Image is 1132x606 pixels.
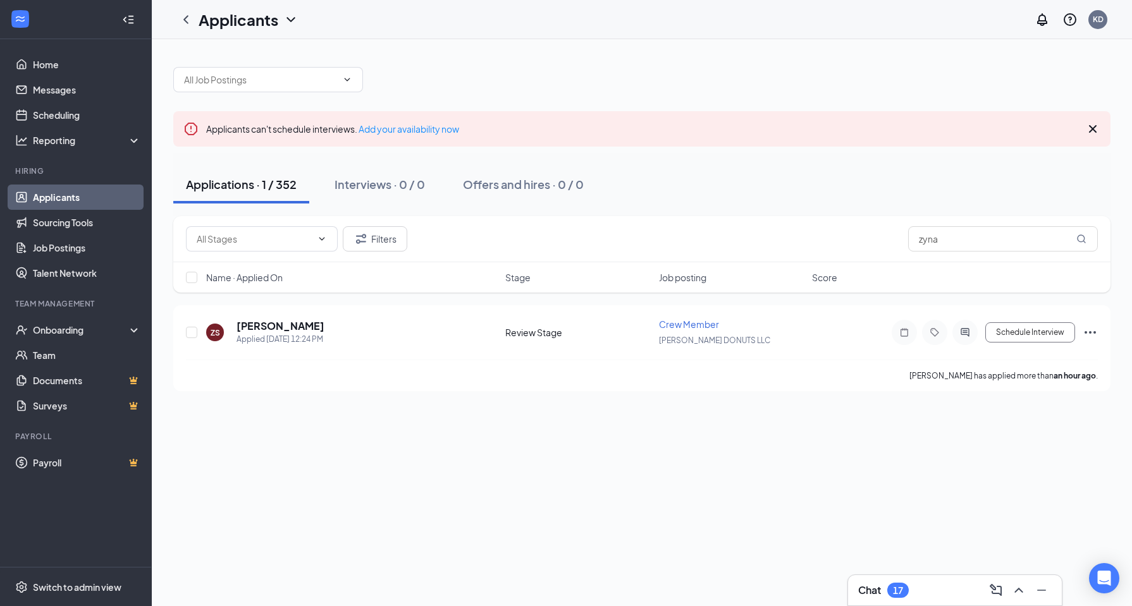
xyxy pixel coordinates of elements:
[659,318,719,330] span: Crew Member
[184,73,337,87] input: All Job Postings
[343,226,407,251] button: Filter Filters
[197,232,312,246] input: All Stages
[1031,580,1052,600] button: Minimize
[15,298,138,309] div: Team Management
[812,271,837,284] span: Score
[33,77,141,102] a: Messages
[1034,583,1049,598] svg: Minimize
[659,336,770,345] span: [PERSON_NAME] DONUTS LLC
[33,260,141,286] a: Talent Network
[183,121,199,136] svg: Error
[505,271,531,284] span: Stage
[893,585,903,596] div: 17
[122,13,135,26] svg: Collapse
[927,327,942,337] svg: Tag
[206,271,283,284] span: Name · Applied On
[283,12,298,27] svg: ChevronDown
[15,581,28,593] svg: Settings
[33,235,141,260] a: Job Postings
[1035,12,1050,27] svg: Notifications
[317,234,327,244] svg: ChevronDown
[1093,14,1104,25] div: KD
[237,333,324,346] div: Applied [DATE] 12:24 PM
[33,581,121,593] div: Switch to admin view
[335,176,425,192] div: Interviews · 0 / 0
[206,123,459,135] span: Applicants can't schedule interviews.
[33,342,141,368] a: Team
[897,327,912,337] svg: Note
[211,327,220,338] div: ZS
[33,393,141,418] a: SurveysCrown
[659,271,706,284] span: Job posting
[354,231,369,246] svg: Filter
[33,185,141,210] a: Applicants
[463,176,584,192] div: Offers and hires · 0 / 0
[178,12,194,27] svg: ChevronLeft
[342,75,352,85] svg: ChevronDown
[33,52,141,77] a: Home
[909,370,1098,381] p: [PERSON_NAME] has applied more than .
[1089,563,1119,593] div: Open Intercom Messenger
[186,176,297,192] div: Applications · 1 / 352
[33,134,142,147] div: Reporting
[988,583,1004,598] svg: ComposeMessage
[858,583,881,597] h3: Chat
[15,134,28,147] svg: Analysis
[33,368,141,393] a: DocumentsCrown
[15,431,138,442] div: Payroll
[14,13,27,25] svg: WorkstreamLogo
[985,322,1075,342] button: Schedule Interview
[237,319,324,333] h5: [PERSON_NAME]
[1009,580,1029,600] button: ChevronUp
[1083,325,1098,340] svg: Ellipses
[33,450,141,475] a: PayrollCrown
[1085,121,1100,136] svg: Cross
[1062,12,1078,27] svg: QuestionInfo
[199,9,278,30] h1: Applicants
[908,226,1098,251] input: Search in applications
[33,324,130,336] div: Onboarding
[15,324,28,336] svg: UserCheck
[1054,371,1096,380] b: an hour ago
[1076,234,1086,244] svg: MagnifyingGlass
[1011,583,1026,598] svg: ChevronUp
[359,123,459,135] a: Add your availability now
[986,580,1006,600] button: ComposeMessage
[505,326,651,339] div: Review Stage
[15,166,138,176] div: Hiring
[33,210,141,235] a: Sourcing Tools
[33,102,141,128] a: Scheduling
[957,327,973,337] svg: ActiveChat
